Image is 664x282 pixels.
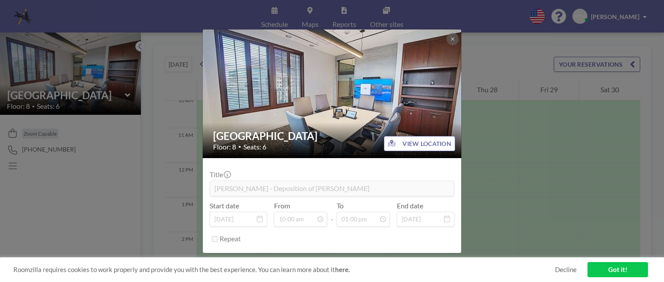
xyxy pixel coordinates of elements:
h2: [GEOGRAPHIC_DATA] [213,130,452,143]
span: Seats: 6 [243,143,266,151]
label: Start date [210,201,239,210]
button: VIEW LOCATION [384,136,455,151]
label: To [337,201,344,210]
label: End date [397,201,423,210]
label: From [274,201,290,210]
span: • [238,143,241,150]
span: - [331,204,333,224]
span: Floor: 8 [213,143,236,151]
a: Got it! [587,262,648,277]
label: Repeat [220,234,241,243]
a: here. [335,266,350,273]
a: Decline [555,266,577,274]
input: (No title) [210,181,454,196]
span: Roomzilla requires cookies to work properly and provide you with the best experience. You can lea... [13,266,555,274]
label: Title [210,170,230,179]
